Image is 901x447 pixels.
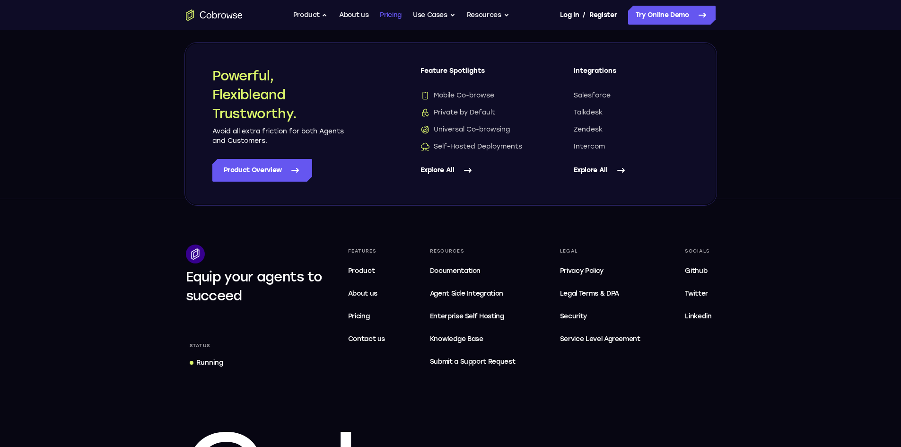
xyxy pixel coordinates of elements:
span: Documentation [430,267,481,275]
button: Resources [467,6,509,25]
a: Explore All [420,159,536,182]
a: Security [556,307,644,326]
a: Enterprise Self Hosting [426,307,519,326]
a: Product [344,262,389,280]
span: Submit a Support Request [430,356,516,368]
span: Feature Spotlights [420,66,536,83]
span: Salesforce [574,91,611,100]
a: Github [681,262,715,280]
span: Private by Default [420,108,495,117]
span: Intercom [574,142,605,151]
p: Avoid all extra friction for both Agents and Customers. [212,127,345,146]
span: Knowledge Base [430,335,483,343]
a: Submit a Support Request [426,352,519,371]
div: Running [196,358,223,368]
span: Twitter [685,289,708,298]
a: Product Overview [212,159,312,182]
img: Universal Co-browsing [420,125,430,134]
span: Mobile Co-browse [420,91,494,100]
a: Try Online Demo [628,6,716,25]
img: Private by Default [420,108,430,117]
a: Log In [560,6,579,25]
span: About us [348,289,377,298]
span: Legal Terms & DPA [560,289,619,298]
span: Product [348,267,375,275]
h2: Powerful, Flexible and Trustworthy. [212,66,345,123]
img: Mobile Co-browse [420,91,430,100]
div: Resources [426,245,519,258]
span: Zendesk [574,125,603,134]
a: Pricing [380,6,402,25]
a: Salesforce [574,91,689,100]
a: Mobile Co-browseMobile Co-browse [420,91,536,100]
a: Talkdesk [574,108,689,117]
div: Legal [556,245,644,258]
a: Intercom [574,142,689,151]
span: Self-Hosted Deployments [420,142,522,151]
a: Universal Co-browsingUniversal Co-browsing [420,125,536,134]
a: Agent Side Integration [426,284,519,303]
a: Running [186,354,227,371]
span: Pricing [348,312,370,320]
span: Enterprise Self Hosting [430,311,516,322]
a: Service Level Agreement [556,330,644,349]
a: Twitter [681,284,715,303]
a: Zendesk [574,125,689,134]
a: Private by DefaultPrivate by Default [420,108,536,117]
span: Security [560,312,587,320]
a: About us [339,6,368,25]
span: Service Level Agreement [560,333,640,345]
div: Features [344,245,389,258]
a: Linkedin [681,307,715,326]
a: Self-Hosted DeploymentsSelf-Hosted Deployments [420,142,536,151]
button: Product [293,6,328,25]
span: / [583,9,586,21]
a: Contact us [344,330,389,349]
span: Integrations [574,66,689,83]
a: Legal Terms & DPA [556,284,644,303]
a: Go to the home page [186,9,243,21]
a: Pricing [344,307,389,326]
span: Agent Side Integration [430,288,516,299]
button: Use Cases [413,6,455,25]
a: About us [344,284,389,303]
span: Equip your agents to succeed [186,269,323,304]
span: Github [685,267,707,275]
a: Explore All [574,159,689,182]
span: Contact us [348,335,385,343]
span: Talkdesk [574,108,603,117]
a: Knowledge Base [426,330,519,349]
a: Privacy Policy [556,262,644,280]
span: Universal Co-browsing [420,125,510,134]
span: Privacy Policy [560,267,604,275]
span: Linkedin [685,312,711,320]
img: Self-Hosted Deployments [420,142,430,151]
div: Socials [681,245,715,258]
a: Documentation [426,262,519,280]
a: Register [589,6,617,25]
div: Status [186,339,214,352]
